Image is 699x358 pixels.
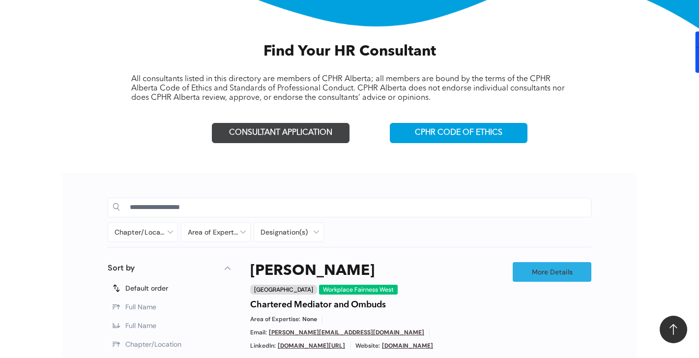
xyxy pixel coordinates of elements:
[108,262,135,274] p: Sort by
[269,328,424,336] a: [PERSON_NAME][EMAIL_ADDRESS][DOMAIN_NAME]
[415,128,502,138] span: CPHR CODE OF ETHICS
[382,342,433,350] a: [DOMAIN_NAME]
[125,284,168,293] span: Default order
[390,123,527,143] a: CPHR CODE OF ETHICS
[229,128,332,138] span: CONSULTANT APPLICATION
[250,285,317,295] div: [GEOGRAPHIC_DATA]
[125,340,181,349] span: Chapter/Location
[250,328,267,337] span: Email:
[125,302,156,311] span: Full Name
[212,123,349,143] a: CONSULTANT APPLICATION
[250,315,300,324] span: Area of Expertise:
[250,262,375,280] a: [PERSON_NAME]
[125,321,156,330] span: Full Name
[302,315,317,324] span: None
[250,299,386,310] h4: Chartered Mediator and Ombuds
[513,262,591,282] a: More Details
[278,342,345,350] a: [DOMAIN_NAME][URL]
[355,342,380,350] span: Website:
[263,44,436,59] span: Find Your HR Consultant
[319,285,398,295] div: Workplace Fairness West
[250,342,276,350] span: LinkedIn:
[131,75,565,102] span: All consultants listed in this directory are members of CPHR Alberta; all members are bound by th...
